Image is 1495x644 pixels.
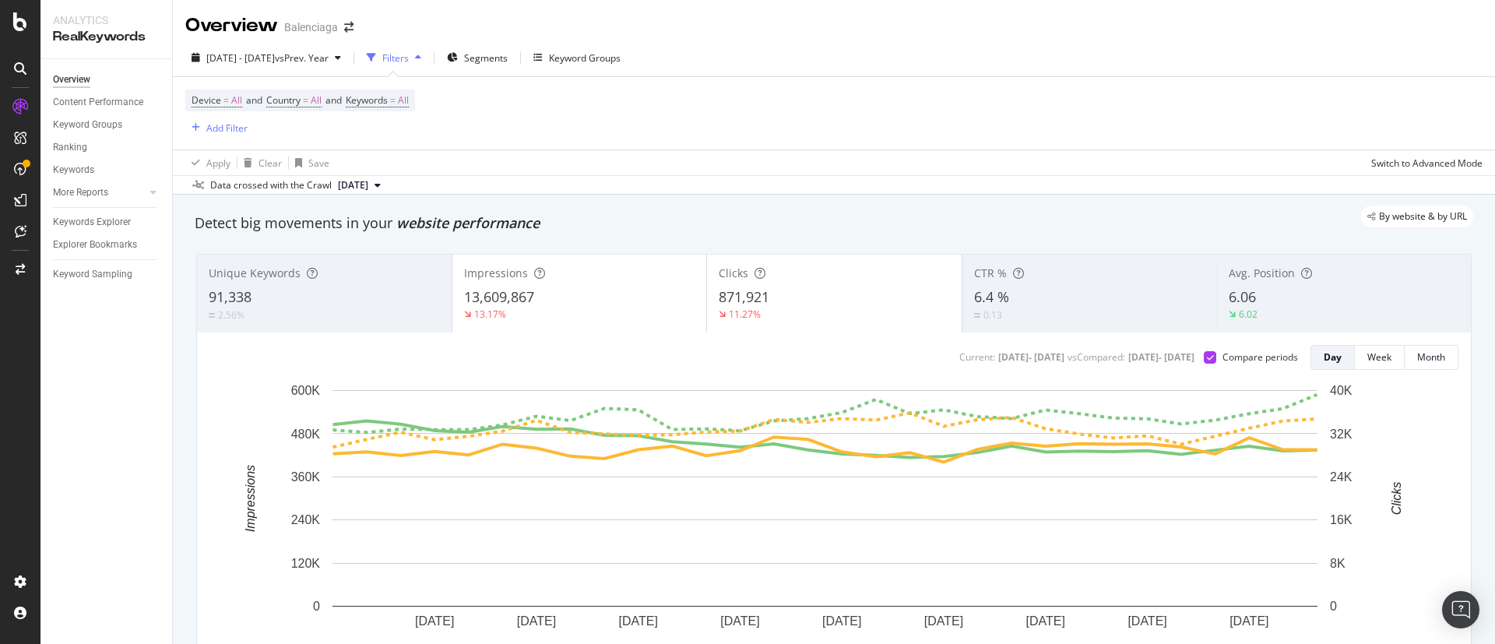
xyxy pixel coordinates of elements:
text: [DATE] [415,614,454,628]
span: and [246,93,262,107]
button: Segments [441,45,514,70]
div: Data crossed with the Crawl [210,178,332,192]
span: vs Prev. Year [275,51,329,65]
span: 6.4 % [974,287,1009,306]
a: Content Performance [53,94,161,111]
span: 13,609,867 [464,287,534,306]
span: 6.06 [1229,287,1256,306]
button: Clear [237,150,282,175]
text: 0 [313,600,320,613]
text: 40K [1330,384,1353,397]
div: Apply [206,157,230,170]
span: All [398,90,409,111]
div: Current: [959,350,995,364]
text: 24K [1330,470,1353,484]
text: 360K [291,470,321,484]
span: Impressions [464,266,528,280]
div: More Reports [53,185,108,201]
text: Clicks [1390,482,1403,516]
img: Equal [974,313,980,318]
button: Filters [361,45,427,70]
div: legacy label [1361,206,1473,227]
span: = [303,93,308,107]
a: Ranking [53,139,161,156]
button: Month [1405,345,1458,370]
text: [DATE] [1127,614,1166,628]
a: Keywords Explorer [53,214,161,231]
text: Impressions [244,465,257,532]
a: Overview [53,72,161,88]
div: Month [1417,350,1445,364]
span: By website & by URL [1379,212,1467,221]
button: [DATE] [332,176,387,195]
button: [DATE] - [DATE]vsPrev. Year [185,45,347,70]
button: Add Filter [185,118,248,137]
div: Ranking [53,139,87,156]
text: 600K [291,384,321,397]
span: Unique Keywords [209,266,301,280]
div: 13.17% [474,308,506,321]
a: Keywords [53,162,161,178]
div: [DATE] - [DATE] [998,350,1064,364]
text: [DATE] [1229,614,1268,628]
a: Keyword Groups [53,117,161,133]
span: Keywords [346,93,388,107]
text: [DATE] [1026,614,1065,628]
span: = [390,93,396,107]
div: Explorer Bookmarks [53,237,137,253]
div: Open Intercom Messenger [1442,591,1479,628]
text: 120K [291,557,321,570]
div: Compare periods [1222,350,1298,364]
div: Keywords [53,162,94,178]
span: Country [266,93,301,107]
div: 6.02 [1239,308,1258,321]
div: Keyword Groups [53,117,122,133]
img: Equal [209,313,215,318]
button: Apply [185,150,230,175]
div: Analytics [53,12,160,28]
text: 0 [1330,600,1337,613]
div: Week [1367,350,1391,364]
div: Switch to Advanced Mode [1371,157,1483,170]
text: [DATE] [720,614,759,628]
div: Overview [185,12,278,39]
div: Balenciaga [284,19,338,35]
text: 16K [1330,513,1353,526]
div: Overview [53,72,90,88]
a: Explorer Bookmarks [53,237,161,253]
span: All [311,90,322,111]
div: 2.56% [218,308,244,322]
button: Keyword Groups [527,45,627,70]
text: 480K [291,427,321,440]
text: 240K [291,513,321,526]
div: Content Performance [53,94,143,111]
span: Device [192,93,221,107]
div: 0.13 [983,308,1002,322]
text: 32K [1330,427,1353,440]
div: RealKeywords [53,28,160,46]
span: 91,338 [209,287,252,306]
span: = [223,93,229,107]
span: Segments [464,51,508,65]
div: vs Compared : [1068,350,1125,364]
span: 871,921 [719,287,769,306]
text: [DATE] [619,614,658,628]
text: [DATE] [822,614,861,628]
span: Avg. Position [1229,266,1295,280]
div: arrow-right-arrow-left [344,22,354,33]
div: Keyword Sampling [53,266,132,283]
div: Clear [259,157,282,170]
div: 11.27% [729,308,761,321]
span: [DATE] - [DATE] [206,51,275,65]
text: [DATE] [924,614,963,628]
div: Keyword Groups [549,51,621,65]
span: CTR % [974,266,1007,280]
button: Day [1310,345,1355,370]
div: [DATE] - [DATE] [1128,350,1194,364]
div: Keywords Explorer [53,214,131,231]
text: [DATE] [517,614,556,628]
span: Clicks [719,266,748,280]
a: Keyword Sampling [53,266,161,283]
div: Day [1324,350,1342,364]
span: 2025 Sep. 28th [338,178,368,192]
